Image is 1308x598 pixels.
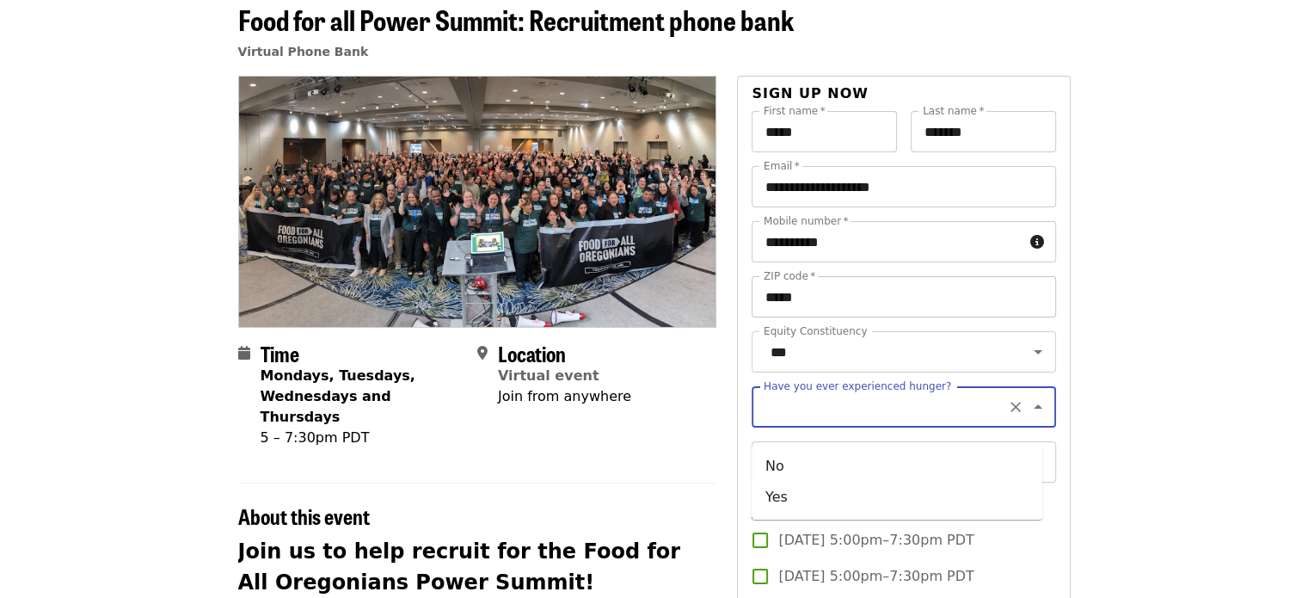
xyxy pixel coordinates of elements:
[238,501,370,531] span: About this event
[498,367,599,384] a: Virtual event
[911,111,1056,152] input: Last name
[752,111,897,152] input: First name
[498,388,631,404] span: Join from anywhere
[752,451,1042,482] li: No
[261,367,415,425] strong: Mondays, Tuesdays, Wednesdays and Thursdays
[1004,395,1028,419] button: Clear
[752,482,1042,513] li: Yes
[1030,234,1044,250] i: circle-info icon
[752,85,869,102] span: Sign up now
[778,566,973,587] span: [DATE] 5:00pm–7:30pm PDT
[764,381,951,391] label: Have you ever experienced hunger?
[764,271,815,281] label: ZIP code
[261,428,464,448] div: 5 – 7:30pm PDT
[238,45,369,59] a: Virtual Phone Bank
[261,338,299,368] span: Time
[764,161,800,171] label: Email
[764,106,826,116] label: First name
[752,166,1055,207] input: Email
[1026,340,1050,364] button: Open
[477,345,488,361] i: map-marker-alt icon
[923,106,984,116] label: Last name
[752,276,1055,317] input: ZIP code
[1026,395,1050,419] button: Close
[238,345,250,361] i: calendar icon
[778,530,973,551] span: [DATE] 5:00pm–7:30pm PDT
[239,77,716,326] img: Food for all Power Summit: Recruitment phone bank organized by Oregon Food Bank
[498,338,566,368] span: Location
[764,326,867,336] label: Equity Constituency
[238,536,717,598] h2: Join us to help recruit for the Food for All Oregonians Power Summit!
[752,221,1022,262] input: Mobile number
[764,216,848,226] label: Mobile number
